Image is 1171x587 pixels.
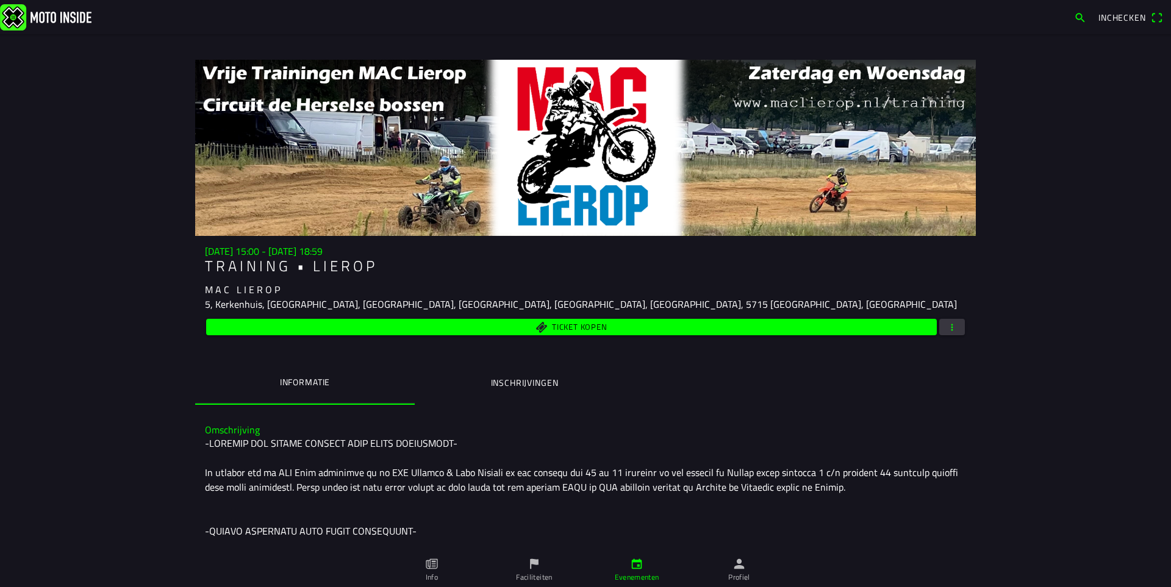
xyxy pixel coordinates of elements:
[205,424,966,436] h3: Omschrijving
[425,557,439,571] ion-icon: paper
[528,557,541,571] ion-icon: flag
[205,297,957,311] ion-text: 5, Kerkenhuis, [GEOGRAPHIC_DATA], [GEOGRAPHIC_DATA], [GEOGRAPHIC_DATA], [GEOGRAPHIC_DATA], [GEOGR...
[491,376,559,390] ion-label: Inschrijvingen
[630,557,643,571] ion-icon: calendar
[205,257,966,275] h1: T R A I N I N G • L I E R O P
[426,572,438,583] ion-label: Info
[552,323,607,331] span: Ticket kopen
[516,572,552,583] ion-label: Faciliteiten
[205,246,966,257] h3: [DATE] 15:00 - [DATE] 18:59
[1098,11,1146,24] span: Inchecken
[1068,7,1092,27] a: search
[280,375,330,389] ion-label: Informatie
[732,557,746,571] ion-icon: person
[728,572,750,583] ion-label: Profiel
[1092,7,1169,27] a: Incheckenqr scanner
[205,282,280,297] ion-text: M A C L I E R O P
[615,572,659,583] ion-label: Evenementen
